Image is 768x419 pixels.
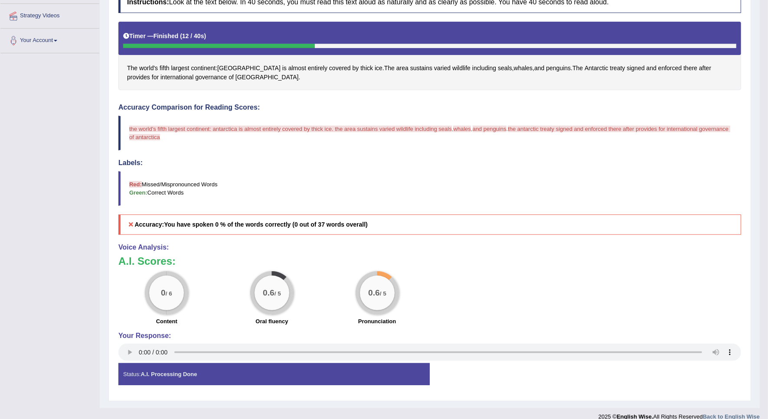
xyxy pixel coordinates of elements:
[585,64,608,73] span: Click to see word definition
[255,317,288,325] label: Oral fluency
[204,32,206,39] b: )
[329,64,351,73] span: Click to see word definition
[118,22,741,91] div: : . , , . .
[353,64,359,73] span: Click to see word definition
[263,288,275,298] big: 0.6
[452,64,471,73] span: Click to see word definition
[235,73,299,82] span: Click to see word definition
[379,291,386,297] small: / 5
[514,64,533,73] span: Click to see word definition
[699,64,711,73] span: Click to see word definition
[375,64,382,73] span: Click to see word definition
[161,288,166,298] big: 0
[129,189,147,196] b: Green:
[498,64,512,73] span: Click to see word definition
[229,73,234,82] span: Click to see word definition
[0,4,99,26] a: Strategy Videos
[410,64,432,73] span: Click to see word definition
[127,73,150,82] span: Click to see word definition
[164,221,368,228] b: You have spoken 0 % of the words correctly (0 out of 37 words overall)
[0,29,99,50] a: Your Account
[123,33,206,39] h5: Timer —
[308,64,327,73] span: Click to see word definition
[180,32,182,39] b: (
[129,181,142,188] b: Red:
[118,214,741,235] h5: Accuracy:
[453,126,471,132] span: whales
[182,32,204,39] b: 12 / 40s
[288,64,306,73] span: Click to see word definition
[368,288,380,298] big: 0.6
[647,64,657,73] span: Click to see word definition
[384,64,395,73] span: Click to see word definition
[217,64,281,73] span: Click to see word definition
[166,291,172,297] small: / 6
[127,64,137,73] span: Click to see word definition
[360,64,373,73] span: Click to see word definition
[118,171,741,206] blockquote: Missed/Mispronounced Words Correct Words
[275,291,281,297] small: / 5
[627,64,644,73] span: Click to see word definition
[141,371,197,377] strong: A.I. Processing Done
[139,64,158,73] span: Click to see word definition
[472,64,496,73] span: Click to see word definition
[156,317,177,325] label: Content
[118,104,741,111] h4: Accuracy Comparison for Reading Scores:
[171,64,190,73] span: Click to see word definition
[610,64,625,73] span: Click to see word definition
[118,255,176,267] b: A.I. Scores:
[683,64,697,73] span: Click to see word definition
[452,126,454,132] span: ,
[434,64,451,73] span: Click to see word definition
[129,126,452,132] span: the world's fifth largest continent: antarctica is almost entirely covered by thick ice. the area...
[282,64,287,73] span: Click to see word definition
[118,363,430,385] div: Status:
[118,244,741,251] h4: Voice Analysis:
[473,126,507,132] span: and penguins
[152,73,159,82] span: Click to see word definition
[160,73,193,82] span: Click to see word definition
[118,332,741,340] h4: Your Response:
[191,64,216,73] span: Click to see word definition
[396,64,409,73] span: Click to see word definition
[471,126,473,132] span: ,
[546,64,571,73] span: Click to see word definition
[507,126,508,132] span: .
[195,73,227,82] span: Click to see word definition
[118,159,741,167] h4: Labels:
[572,64,583,73] span: Click to see word definition
[358,317,396,325] label: Pronunciation
[160,64,170,73] span: Click to see word definition
[534,64,544,73] span: Click to see word definition
[154,32,179,39] b: Finished
[658,64,682,73] span: Click to see word definition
